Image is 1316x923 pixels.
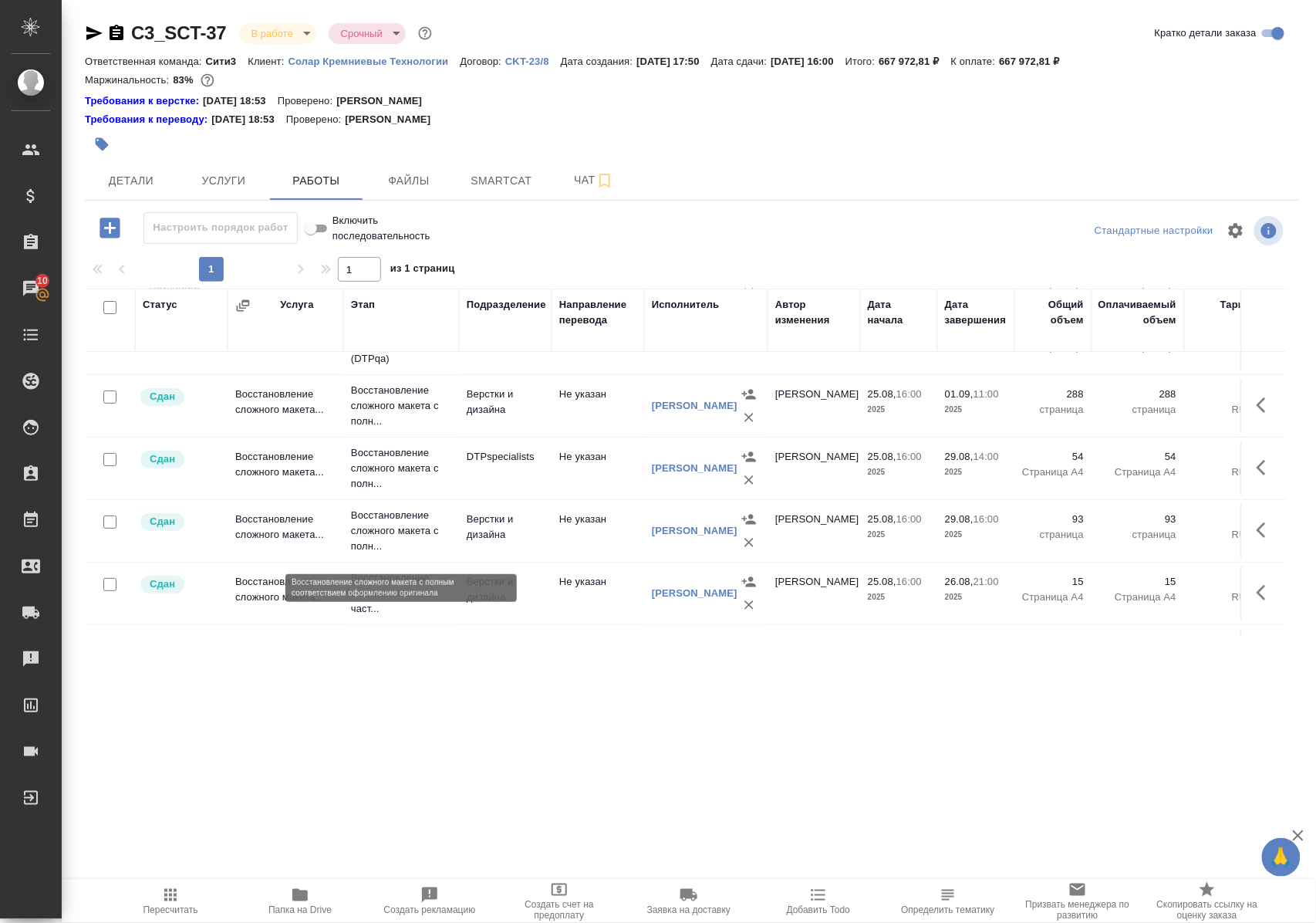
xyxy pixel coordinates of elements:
p: 26.08, [945,576,974,587]
button: Удалить [737,531,761,554]
span: Кратко детали заказа [1155,25,1257,41]
div: Оплачиваемый объем [1098,297,1176,328]
button: 94417.26 RUB; [197,70,218,90]
a: CKT-23/8 [505,54,561,67]
a: [PERSON_NAME] [652,587,737,599]
button: Назначить [737,383,761,406]
span: Файлы [372,171,446,191]
button: Скопировать ссылку для ЯМессенджера [85,24,103,42]
p: 60 [1192,574,1254,590]
button: Назначить [737,445,761,468]
svg: Подписаться [596,171,614,190]
span: Работы [279,171,353,191]
td: Восстановление сложного макета... [228,566,343,620]
p: Сдан [150,514,175,529]
span: из 1 страниц [390,259,455,282]
a: Требования к переводу: [85,112,211,127]
td: [PERSON_NAME] [768,566,860,620]
p: Восстановление сложного макета с полн... [351,445,451,492]
td: Верстки и дизайна [459,504,552,558]
p: RUB [1192,527,1254,543]
p: 93 [1099,512,1176,527]
div: Услуга [280,297,313,313]
td: DTPspecialists [459,441,552,495]
td: DTPlight [459,629,552,683]
p: 667 972,81 ₽ [879,56,950,67]
div: Тариф [1220,297,1254,313]
td: Не указан [552,629,644,683]
td: Верстки и дизайна [459,379,552,433]
p: 11:00 [974,388,999,400]
p: 54 [1022,449,1084,465]
div: Менеджер проверил работу исполнителя, передает ее на следующий этап [139,387,220,407]
p: CKT-23/8 [505,56,561,67]
p: [PERSON_NAME] [345,112,442,127]
p: RUB [1192,402,1254,418]
p: 15 [1022,574,1084,590]
a: [PERSON_NAME] [652,462,737,474]
p: RUB [1192,465,1254,480]
span: Посмотреть информацию [1254,216,1287,245]
div: Исполнитель [652,297,720,313]
td: [PERSON_NAME] [768,629,860,683]
p: 25.08, [868,576,896,587]
div: Дата начала [868,297,930,328]
a: 10 [4,269,58,308]
p: 2025 [868,590,930,605]
p: Дата сдачи: [711,56,771,67]
button: Здесь прячутся важные кнопки [1247,387,1284,424]
p: 288 [1099,387,1176,402]
td: Восстановление сложного макета... [228,379,343,433]
div: Нажми, чтобы открыть папку с инструкцией [85,93,203,109]
button: Доп статусы указывают на важность/срочность заказа [415,23,435,43]
p: 93 [1022,512,1084,527]
p: [PERSON_NAME] [336,93,434,109]
p: 01.09, [945,388,974,400]
p: Восстановление сложного макета с част... [351,633,451,679]
td: Верстки и дизайна [459,566,552,620]
p: 54 [1099,449,1176,465]
td: Восстановление сложного макета... [228,504,343,558]
p: Восстановление сложного макета с част... [351,570,451,617]
p: 2025 [868,527,930,543]
a: C3_SCT-37 [131,22,227,43]
div: Общий объем [1022,297,1084,328]
button: В работе [247,27,298,40]
span: Включить последовательность [332,213,472,244]
p: Сити3 [206,56,248,67]
p: страница [1099,527,1176,543]
p: 80 [1192,387,1254,402]
p: Восстановление сложного макета с полн... [351,383,451,429]
p: 16:00 [896,576,922,587]
p: 16:00 [896,388,922,400]
p: Сдан [150,576,175,592]
p: Маржинальность: [85,74,173,86]
div: В работе [239,23,316,44]
p: [DATE] 17:50 [636,56,711,67]
button: Сгруппировать [235,298,251,313]
td: [PERSON_NAME] [768,504,860,558]
p: 288 [1022,387,1084,402]
p: Итого: [845,56,879,67]
td: Не указан [552,566,644,620]
p: 29.08, [945,513,974,525]
td: Восстановление сложного макета... [228,629,343,683]
span: Чат [557,171,631,190]
p: 80 [1192,512,1254,527]
td: Не указан [552,379,644,433]
div: Менеджер проверил работу исполнителя, передает ее на следующий этап [139,512,220,532]
p: страница [1099,402,1176,418]
button: Назначить [737,570,761,593]
td: Не указан [552,504,644,558]
p: Сдан [150,389,175,404]
p: Договор: [460,56,505,67]
p: 25.08, [868,513,896,525]
p: 21:00 [974,576,999,587]
button: Срочный [336,27,387,40]
span: 10 [28,273,57,289]
div: В работе [329,23,406,44]
div: Статус [143,297,177,313]
button: Здесь прячутся важные кнопки [1247,574,1284,611]
button: Здесь прячутся важные кнопки [1247,449,1284,486]
button: Назначить [737,508,761,531]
